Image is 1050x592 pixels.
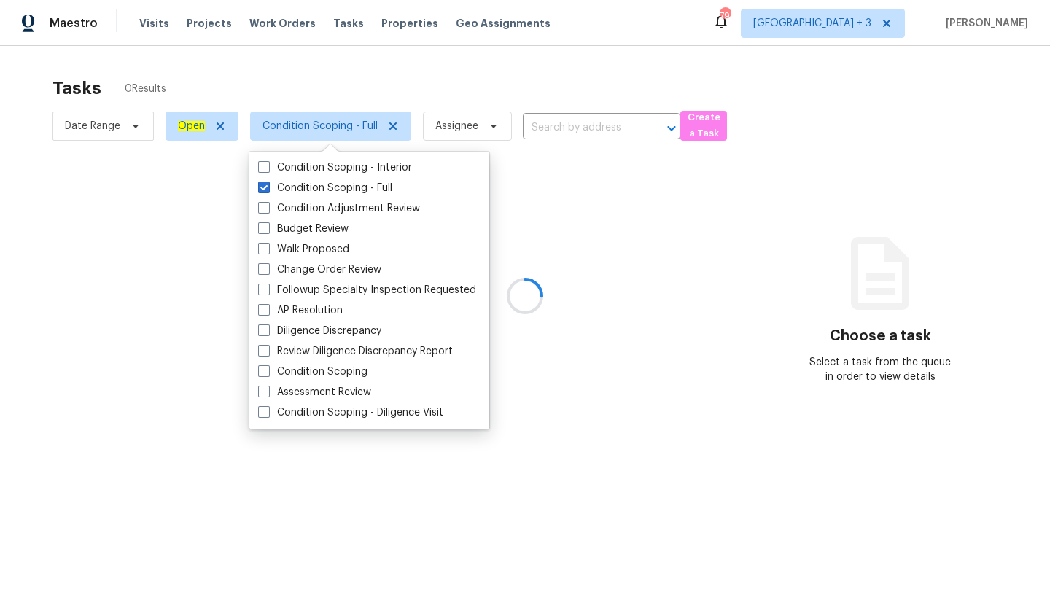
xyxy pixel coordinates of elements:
label: Budget Review [258,222,349,236]
label: Condition Scoping - Interior [258,160,412,175]
label: AP Resolution [258,303,343,318]
label: Assessment Review [258,385,371,400]
label: Diligence Discrepancy [258,324,381,338]
label: Change Order Review [258,262,381,277]
div: 79 [720,9,730,23]
label: Walk Proposed [258,242,349,257]
label: Condition Scoping - Full [258,181,392,195]
label: Condition Scoping - Diligence Visit [258,405,443,420]
label: Condition Adjustment Review [258,201,420,216]
label: Condition Scoping [258,365,367,379]
label: Review Diligence Discrepancy Report [258,344,453,359]
label: Followup Specialty Inspection Requested [258,283,476,297]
